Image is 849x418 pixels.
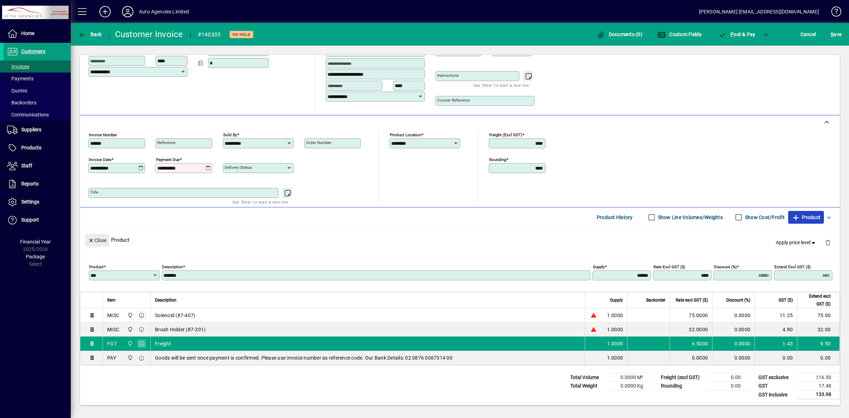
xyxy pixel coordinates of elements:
[473,81,529,89] mat-hint: Use 'Enter' to start a new line
[712,308,755,322] td: 0.0000
[232,198,288,206] mat-hint: Use 'Enter' to start a new line
[21,145,41,150] span: Products
[801,29,816,40] span: Cancel
[489,157,506,162] mat-label: Rounding
[607,312,623,319] span: 1.0000
[157,140,175,145] mat-label: Reference
[7,64,29,69] span: Invoices
[773,236,820,249] button: Apply price level
[155,312,195,319] span: Solenoid (87-407)
[21,48,45,54] span: Customers
[799,28,818,41] button: Cancel
[802,292,831,308] span: Extend excl GST ($)
[437,73,459,78] mat-label: Instructions
[607,354,623,361] span: 1.0000
[567,382,609,390] td: Total Weight
[126,311,134,319] span: Rangiora
[107,326,119,333] div: MISC
[776,239,817,246] span: Apply price level
[225,165,252,170] mat-label: Delivery status
[792,212,820,223] span: Product
[831,29,842,40] span: ave
[774,264,811,269] mat-label: Extend excl GST ($)
[156,157,180,162] mat-label: Payment due
[390,132,421,137] mat-label: Product location
[21,127,41,132] span: Suppliers
[594,211,636,224] button: Product History
[155,354,452,361] span: Goods will be sent once payment is confirmed. Please use invoice number as reference code. Our Ba...
[155,326,206,333] span: Brush Holder (87-201)
[674,326,708,333] div: 32.0000
[155,340,171,347] span: Freight
[4,175,71,193] a: Reports
[85,234,109,247] button: Close
[7,100,36,105] span: Backorders
[712,337,755,351] td: 0.0000
[139,6,189,17] div: Auto Agencies Limited
[819,239,836,246] app-page-header-button: Delete
[609,373,652,382] td: 0.0000 M³
[126,340,134,348] span: Rangiora
[21,163,32,168] span: Staff
[657,373,707,382] td: Freight (excl GST)
[4,25,71,42] a: Home
[726,296,750,304] span: Discount (%)
[826,1,840,24] a: Knowledge Base
[707,373,749,382] td: 0.00
[567,373,609,382] td: Total Volume
[90,190,98,195] mat-label: Title
[4,157,71,175] a: Staff
[610,296,623,304] span: Supply
[712,322,755,337] td: 0.0000
[21,30,34,36] span: Home
[89,132,117,137] mat-label: Invoice number
[646,296,665,304] span: Backorder
[83,237,111,243] app-page-header-button: Close
[88,235,106,246] span: Close
[797,382,840,390] td: 17.48
[155,296,177,304] span: Description
[714,264,737,269] mat-label: Discount (%)
[607,326,623,333] span: 1.0000
[162,264,183,269] mat-label: Description
[7,76,34,81] span: Payments
[4,139,71,157] a: Products
[20,239,51,245] span: Financial Year
[674,354,708,361] div: 0.0000
[306,140,331,145] mat-label: Order number
[707,382,749,390] td: 0.00
[797,351,839,365] td: 0.00
[107,312,119,319] div: MISC
[755,390,797,399] td: GST inclusive
[71,28,110,41] app-page-header-button: Back
[4,121,71,139] a: Suppliers
[699,6,819,17] div: [PERSON_NAME] [EMAIL_ADDRESS][DOMAIN_NAME]
[4,61,71,73] a: Invoices
[26,254,45,259] span: Package
[89,157,111,162] mat-label: Invoice date
[94,5,116,18] button: Add
[607,340,623,347] span: 1.0000
[4,85,71,97] a: Quotes
[657,32,702,37] span: Custom Fields
[595,28,644,41] button: Documents (0)
[80,227,840,253] div: Product
[4,193,71,211] a: Settings
[126,354,134,362] span: Rangiora
[657,382,707,390] td: Rounding
[788,211,824,224] button: Product
[674,312,708,319] div: 75.0000
[7,88,27,93] span: Quotes
[755,337,797,351] td: 1.43
[744,214,785,221] label: Show Cost/Profit
[7,112,49,118] span: Communications
[831,32,833,37] span: S
[609,382,652,390] td: 0.0000 Kg
[829,28,843,41] button: Save
[779,296,793,304] span: GST ($)
[21,181,39,187] span: Reports
[4,211,71,229] a: Support
[819,234,836,251] button: Delete
[655,28,704,41] button: Custom Fields
[89,264,104,269] mat-label: Product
